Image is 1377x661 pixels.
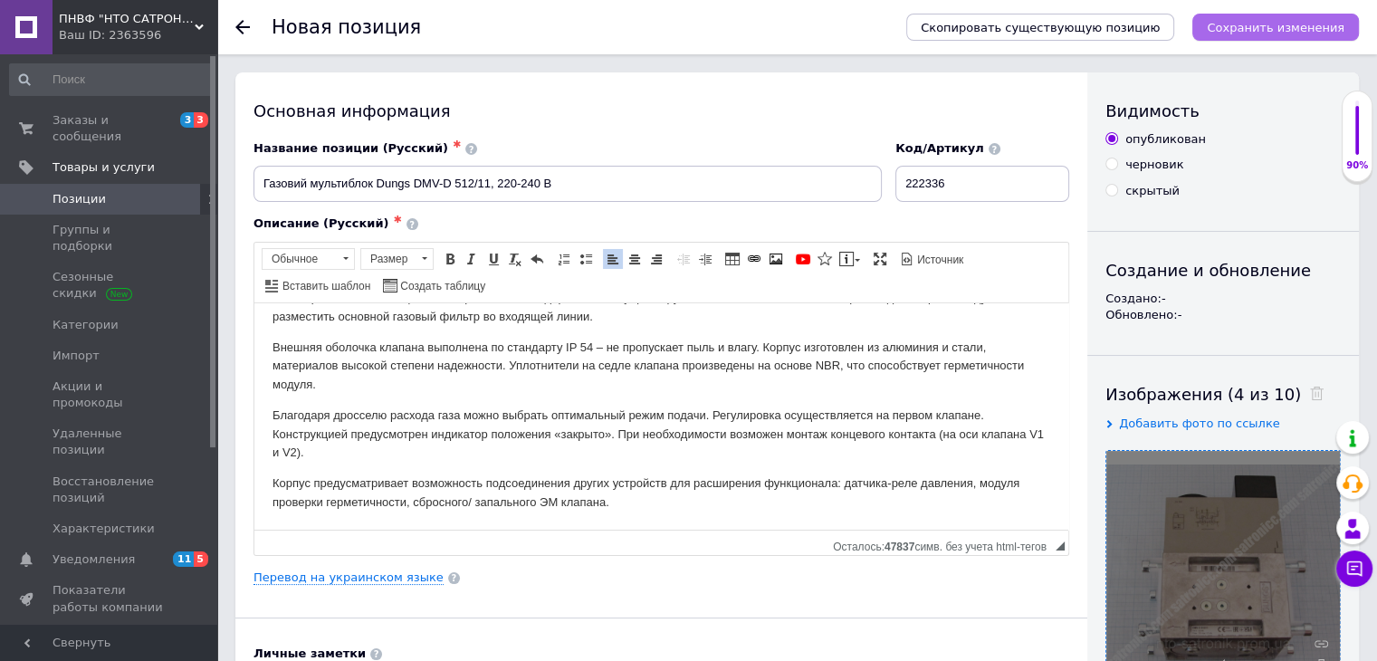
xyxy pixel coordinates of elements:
[554,249,574,269] a: Вставить / удалить нумерованный список
[462,249,482,269] a: Курсив (Ctrl+I)
[53,582,167,615] span: Показатели работы компании
[53,474,167,506] span: Восстановление позиций
[1207,21,1344,34] i: Сохранить изменения
[53,191,106,207] span: Позиции
[1336,551,1372,587] button: Чат с покупателем
[603,249,623,269] a: По левому краю
[253,166,882,202] input: Например, H&M женское платье зеленое 38 размер вечернее макси с блестками
[1125,183,1180,199] div: скрытый
[1056,541,1065,551] span: Перетащите для изменения размера
[837,249,863,269] a: Вставить сообщение
[1125,131,1206,148] div: опубликован
[53,551,135,568] span: Уведомления
[253,647,366,660] b: Личные заметки
[380,275,488,295] a: Создать таблицу
[263,275,373,295] a: Вставить шаблон
[9,63,214,96] input: Поиск
[397,279,485,294] span: Создать таблицу
[53,112,167,145] span: Заказы и сообщения
[897,249,966,269] a: Источник
[253,141,448,155] span: Название позиции (Русский)
[180,112,195,128] span: 3
[625,249,645,269] a: По центру
[885,541,914,553] span: 47837
[263,249,337,269] span: Обычное
[815,249,835,269] a: Вставить иконку
[59,11,195,27] span: ПНВФ "НТО САТРОНІК"
[527,249,547,269] a: Отменить (Ctrl+Z)
[272,16,421,38] h1: Новая позиция
[744,249,764,269] a: Вставить/Редактировать ссылку (Ctrl+L)
[53,269,167,302] span: Сезонные скидки
[895,141,984,155] span: Код/Артикул
[361,249,416,269] span: Размер
[53,222,167,254] span: Группы и подборки
[253,100,1069,122] div: Основная информация
[393,214,401,225] span: ✱
[53,521,155,537] span: Характеристики
[1105,291,1341,307] div: Создано: -
[53,348,100,364] span: Импорт
[253,216,388,230] span: Описание (Русский)
[18,35,796,91] p: Внешняя оболочка клапана выполнена по стандарту IP 54 – не пропускает пыль и влагу. Корпус изгото...
[576,249,596,269] a: Вставить / удалить маркированный список
[870,249,890,269] a: Развернуть
[253,570,444,585] a: Перевод на украинском языке
[1342,91,1372,182] div: 90% Качество заполнения
[1105,100,1341,122] div: Видимость
[173,551,194,567] span: 11
[766,249,786,269] a: Изображение
[453,139,461,150] span: ✱
[254,303,1068,530] iframe: Визуальный текстовый редактор, 93CC40D7-F26F-4799-9B8B-76C59A3D545B
[1105,307,1341,323] div: Обновлено: -
[906,14,1174,41] button: Скопировать существующую позицию
[235,20,250,34] div: Вернуться назад
[921,21,1160,34] span: Скопировать существующую позицию
[53,426,167,458] span: Удаленные позиции
[914,253,963,268] span: Источник
[646,249,666,269] a: По правому краю
[440,249,460,269] a: Полужирный (Ctrl+B)
[793,249,813,269] a: Добавить видео с YouTube
[194,112,208,128] span: 3
[722,249,742,269] a: Таблица
[833,536,1056,553] div: Подсчет символов
[695,249,715,269] a: Увеличить отступ
[194,551,208,567] span: 5
[1119,417,1280,430] span: Добавить фото по ссылке
[59,27,217,43] div: Ваш ID: 2363596
[18,103,796,159] p: Благодаря дросселю расхода газа можно выбрать оптимальный режим подачи. Регулировка осуществляетс...
[1343,159,1372,172] div: 90%
[53,378,167,411] span: Акции и промокоды
[280,279,370,294] span: Вставить шаблон
[1125,157,1183,173] div: черновик
[1192,14,1359,41] button: Сохранить изменения
[505,249,525,269] a: Убрать форматирование
[18,171,796,209] p: Корпус предусматривает возможность подсоединения других устройств для расширения функционала: дат...
[53,159,155,176] span: Товары и услуги
[360,248,434,270] a: Размер
[1105,383,1341,406] div: Изображения (4 из 10)
[483,249,503,269] a: Подчеркнутый (Ctrl+U)
[1105,259,1341,282] div: Создание и обновление
[53,317,119,333] span: Категории
[674,249,693,269] a: Уменьшить отступ
[262,248,355,270] a: Обычное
